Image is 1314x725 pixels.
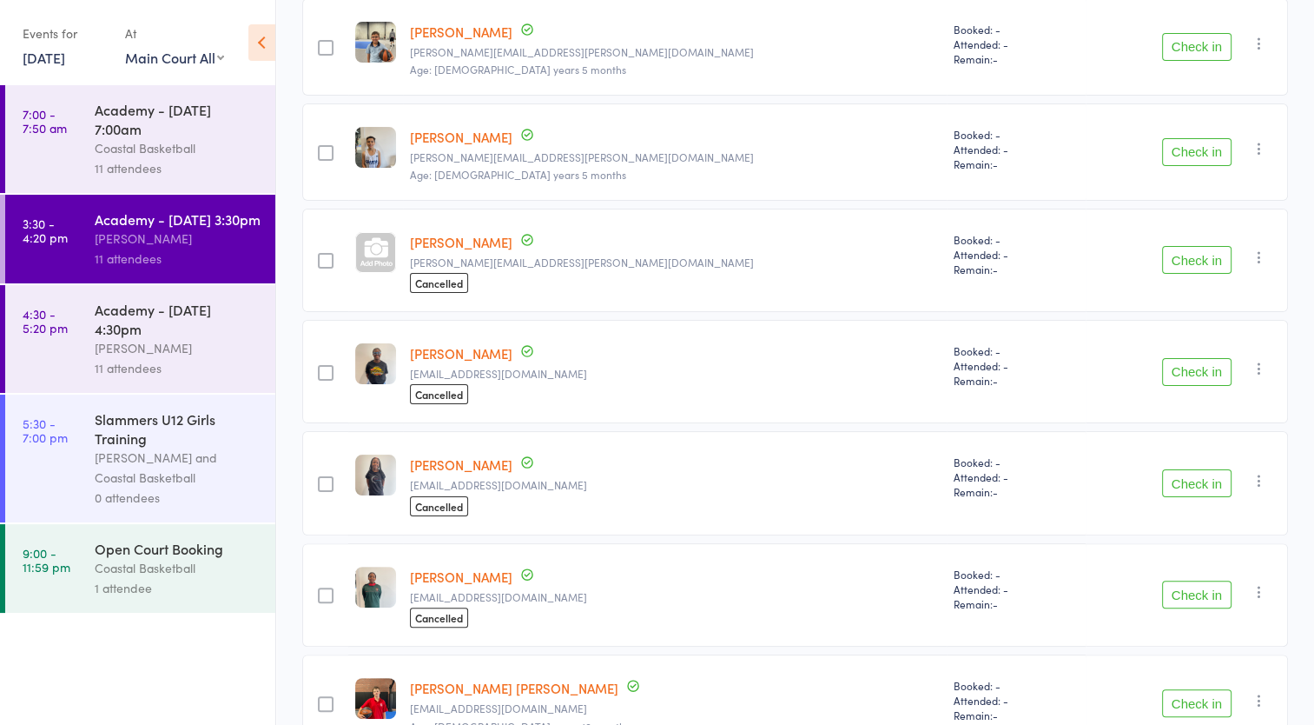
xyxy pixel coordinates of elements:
div: 11 attendees [95,358,261,378]
div: Open Court Booking [95,539,261,558]
button: Check in [1162,358,1231,386]
img: image1756280207.png [355,455,396,496]
span: Attended: - [954,582,1079,596]
span: Remain: [954,373,1079,388]
span: Remain: [954,596,1079,611]
span: - [993,373,998,388]
span: Remain: [954,708,1079,722]
small: Kodgers@goodstart.org.au [410,702,940,715]
button: Check in [1162,469,1231,497]
a: 4:30 -5:20 pmAcademy - [DATE] 4:30pm[PERSON_NAME]11 attendees [5,285,275,393]
span: Age: [DEMOGRAPHIC_DATA] years 5 months [410,167,626,182]
div: Coastal Basketball [95,558,261,578]
button: Check in [1162,138,1231,166]
button: Check in [1162,246,1231,274]
div: 0 attendees [95,488,261,508]
a: [PERSON_NAME] [410,344,512,362]
span: Attended: - [954,37,1079,51]
div: Events for [23,19,108,48]
span: Cancelled [410,496,468,516]
small: aaron.mariotti@hotmail.com [410,46,940,58]
span: Booked: - [954,22,1079,37]
a: 3:30 -4:20 pmAcademy - [DATE] 3:30pm[PERSON_NAME]11 attendees [5,195,275,283]
div: Academy - [DATE] 4:30pm [95,300,261,338]
small: Mercympisaa@gmail.com [410,591,940,603]
button: Check in [1162,581,1231,609]
span: Cancelled [410,273,468,293]
span: - [993,484,998,499]
span: Remain: [954,51,1079,66]
div: 11 attendees [95,249,261,269]
span: Cancelled [410,384,468,404]
a: 5:30 -7:00 pmSlammers U12 Girls Training[PERSON_NAME] and Coastal Basketball0 attendees [5,395,275,522]
span: Age: [DEMOGRAPHIC_DATA] years 5 months [410,62,626,76]
a: [PERSON_NAME] [410,233,512,251]
img: image1756280121.png [355,567,396,608]
small: Mercympisaa@gmail.com [410,479,940,491]
div: Slammers U12 Girls Training [95,409,261,448]
div: Academy - [DATE] 3:30pm [95,210,261,229]
span: - [993,156,998,171]
span: Booked: - [954,455,1079,469]
img: image1756280075.png [355,343,396,384]
time: 3:30 - 4:20 pm [23,216,68,244]
a: [PERSON_NAME] [410,568,512,586]
a: [DATE] [23,48,65,67]
span: Remain: [954,484,1079,499]
span: Booked: - [954,232,1079,247]
span: - [993,708,998,722]
small: Mercympisaa@gmail.com [410,368,940,380]
a: [PERSON_NAME] [410,23,512,41]
span: Booked: - [954,567,1079,582]
div: 1 attendee [95,578,261,598]
button: Check in [1162,33,1231,61]
span: Attended: - [954,247,1079,262]
time: 5:30 - 7:00 pm [23,416,68,444]
div: At [125,19,224,48]
span: - [993,262,998,276]
small: aaron.mariotti@hotmail.com [410,151,940,163]
span: - [993,596,998,611]
a: [PERSON_NAME] [PERSON_NAME] [410,679,618,697]
span: Attended: - [954,469,1079,484]
div: 11 attendees [95,158,261,178]
span: Remain: [954,156,1079,171]
div: Main Court All [125,48,224,67]
div: [PERSON_NAME] and Coastal Basketball [95,448,261,488]
time: 9:00 - 11:59 pm [23,546,70,574]
div: [PERSON_NAME] [95,338,261,358]
a: 7:00 -7:50 amAcademy - [DATE] 7:00amCoastal Basketball11 attendees [5,85,275,193]
a: [PERSON_NAME] [410,456,512,474]
span: - [993,51,998,66]
div: Academy - [DATE] 7:00am [95,100,261,138]
img: image1756801374.png [355,127,396,168]
img: image1756797787.png [355,678,396,719]
span: Remain: [954,262,1079,276]
button: Check in [1162,689,1231,717]
a: [PERSON_NAME] [410,128,512,146]
span: Attended: - [954,358,1079,373]
small: alyce.mcmillan@outlook.com [410,256,940,269]
span: Booked: - [954,678,1079,693]
a: 9:00 -11:59 pmOpen Court BookingCoastal Basketball1 attendee [5,524,275,613]
span: Attended: - [954,142,1079,156]
span: Booked: - [954,343,1079,358]
time: 4:30 - 5:20 pm [23,307,68,335]
div: [PERSON_NAME] [95,229,261,249]
span: Attended: - [954,693,1079,708]
div: Coastal Basketball [95,138,261,158]
span: Cancelled [410,608,468,628]
img: image1756798234.png [355,22,396,63]
time: 7:00 - 7:50 am [23,107,67,135]
span: Booked: - [954,127,1079,142]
